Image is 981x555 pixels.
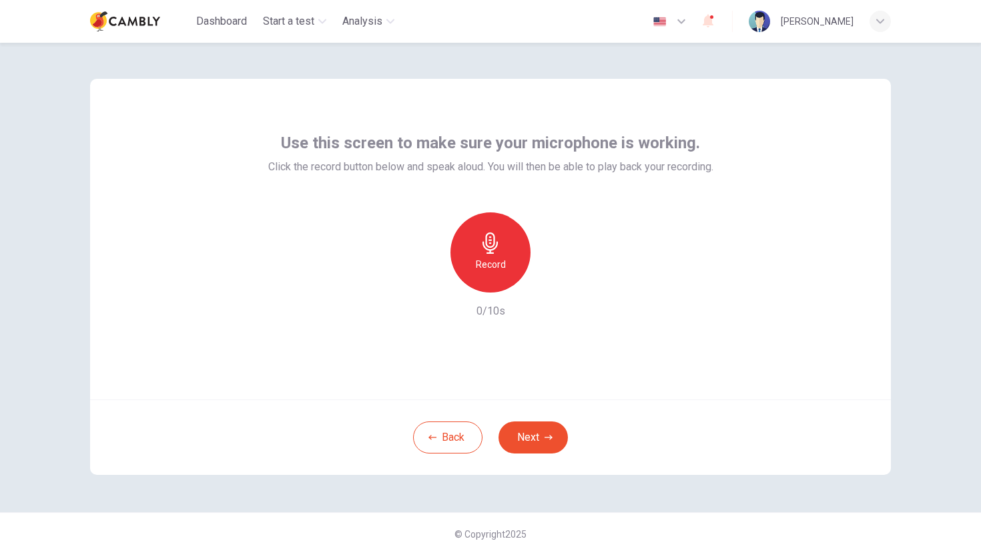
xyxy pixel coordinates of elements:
[342,13,382,29] span: Analysis
[450,212,531,293] button: Record
[90,8,160,35] img: Cambly logo
[90,8,191,35] a: Cambly logo
[651,17,668,27] img: en
[476,303,505,319] h6: 0/10s
[476,256,506,272] h6: Record
[196,13,247,29] span: Dashboard
[263,13,314,29] span: Start a test
[499,421,568,453] button: Next
[337,9,400,33] button: Analysis
[413,421,482,453] button: Back
[781,13,854,29] div: [PERSON_NAME]
[258,9,332,33] button: Start a test
[749,11,770,32] img: Profile picture
[191,9,252,33] button: Dashboard
[268,159,713,175] span: Click the record button below and speak aloud. You will then be able to play back your recording.
[454,529,527,540] span: © Copyright 2025
[281,132,700,154] span: Use this screen to make sure your microphone is working.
